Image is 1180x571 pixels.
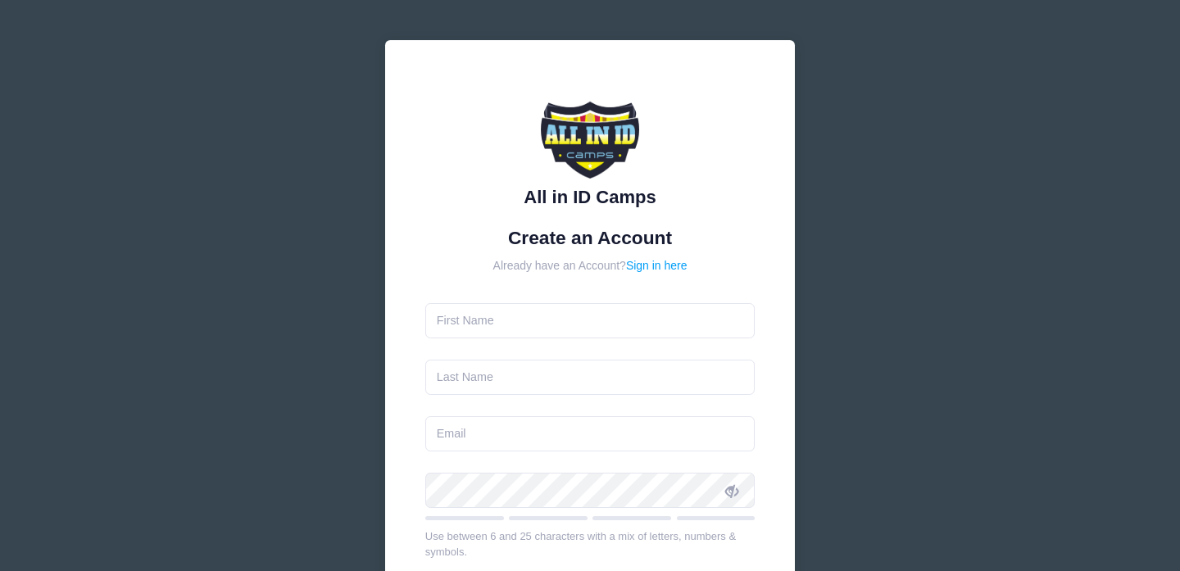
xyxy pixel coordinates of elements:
h1: Create an Account [425,227,756,249]
img: All in ID Camps [541,80,639,179]
input: First Name [425,303,756,338]
input: Email [425,416,756,451]
input: Last Name [425,360,756,395]
div: All in ID Camps [425,184,756,211]
div: Use between 6 and 25 characters with a mix of letters, numbers & symbols. [425,528,756,560]
div: Already have an Account? [425,257,756,274]
a: Sign in here [626,259,688,272]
